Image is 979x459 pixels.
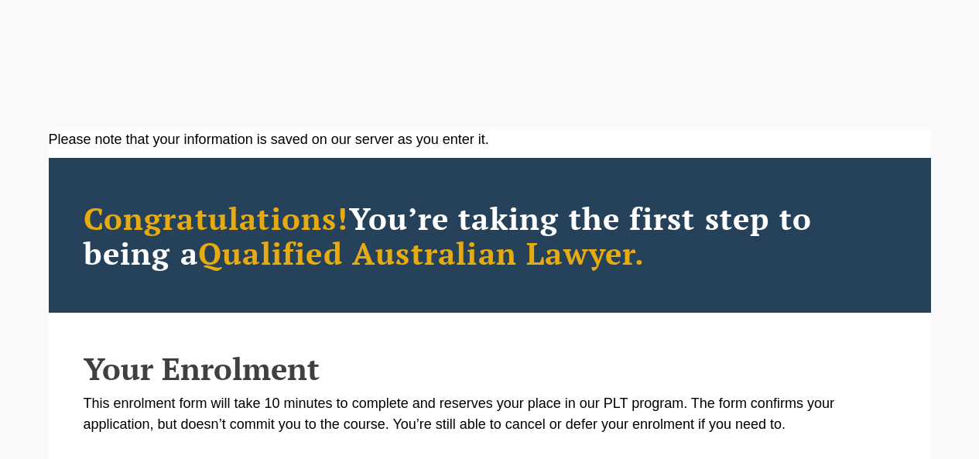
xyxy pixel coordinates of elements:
div: Please note that your information is saved on our server as you enter it. [49,129,931,150]
span: Congratulations! [84,197,349,238]
h2: Your Enrolment [84,351,896,385]
span: Qualified Australian Lawyer. [198,232,645,273]
h2: You’re taking the first step to being a [84,200,896,270]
